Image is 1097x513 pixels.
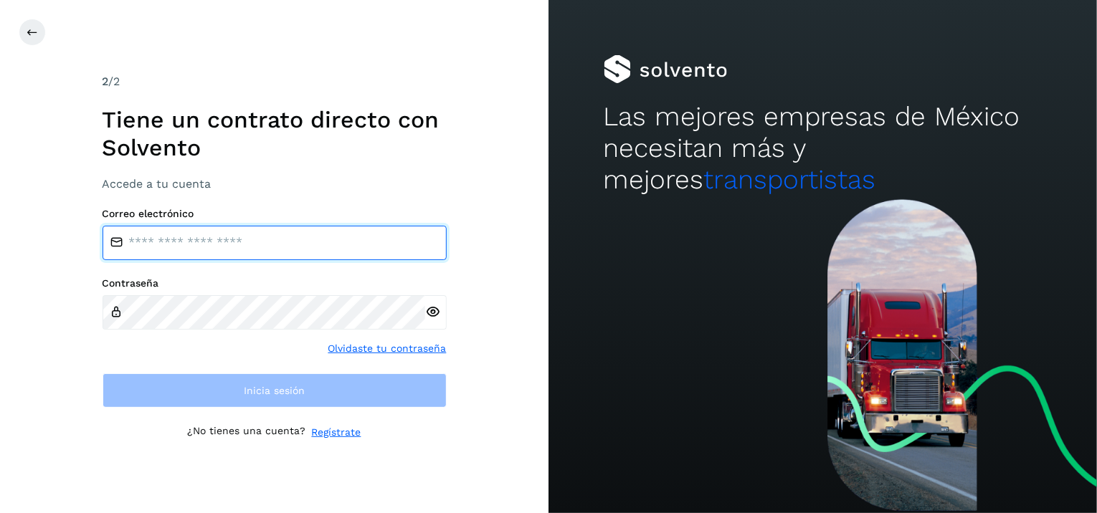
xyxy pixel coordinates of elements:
label: Correo electrónico [103,208,447,220]
p: ¿No tienes una cuenta? [188,425,306,440]
a: Regístrate [312,425,361,440]
h3: Accede a tu cuenta [103,177,447,191]
span: Inicia sesión [244,385,305,395]
h2: Las mejores empresas de México necesitan más y mejores [604,101,1043,196]
label: Contraseña [103,277,447,289]
h1: Tiene un contrato directo con Solvento [103,106,447,161]
button: Inicia sesión [103,373,447,408]
div: /2 [103,73,447,90]
span: 2 [103,75,109,88]
a: Olvidaste tu contraseña [328,341,447,356]
span: transportistas [704,164,876,195]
